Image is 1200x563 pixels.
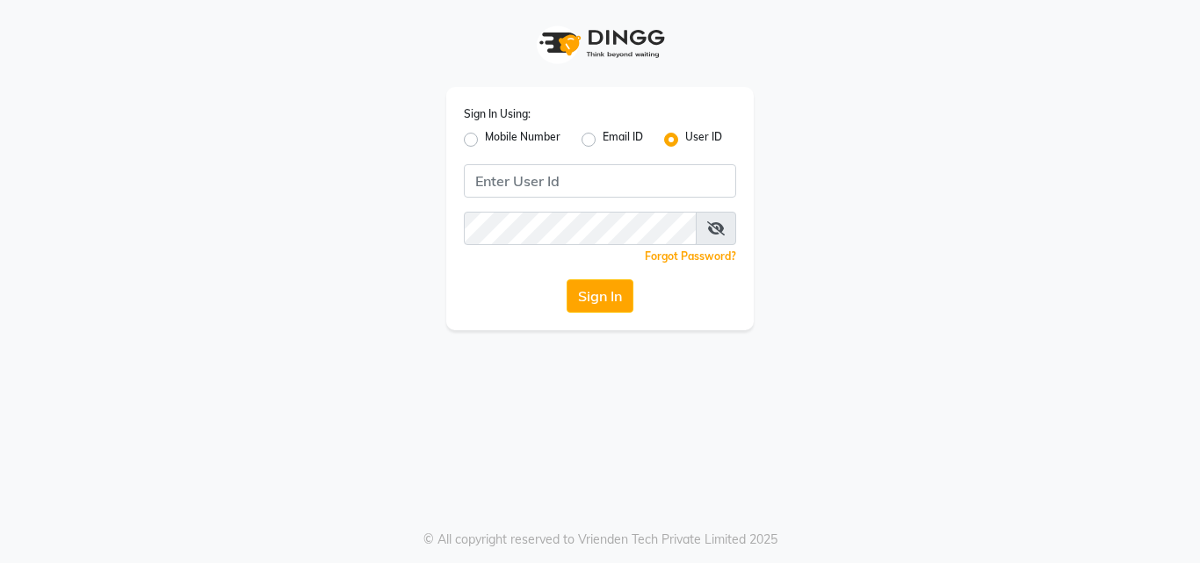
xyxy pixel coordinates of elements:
[567,279,633,313] button: Sign In
[645,249,736,263] a: Forgot Password?
[485,129,560,150] label: Mobile Number
[464,212,697,245] input: Username
[530,18,670,69] img: logo1.svg
[603,129,643,150] label: Email ID
[685,129,722,150] label: User ID
[464,164,736,198] input: Username
[464,106,531,122] label: Sign In Using:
